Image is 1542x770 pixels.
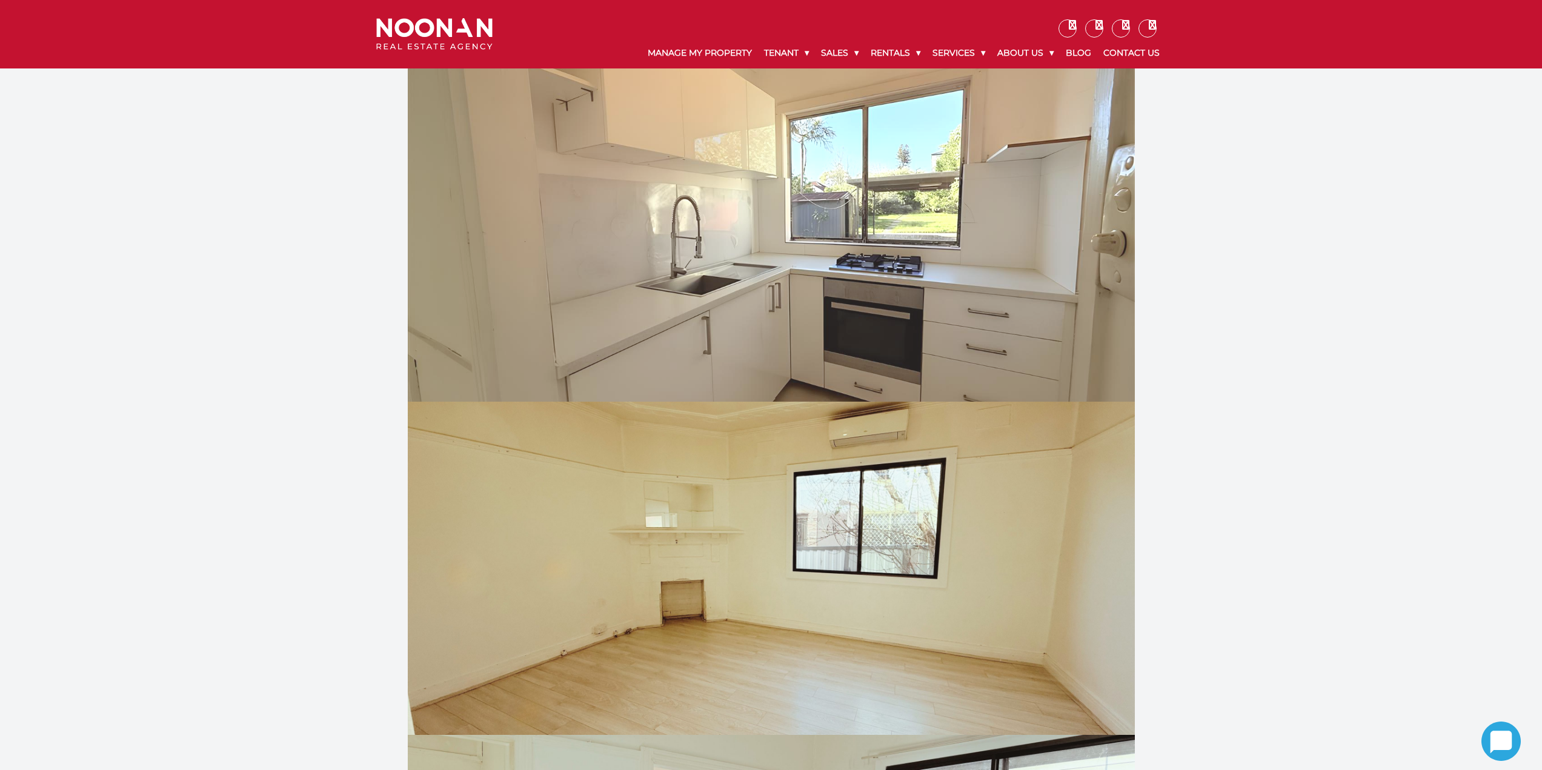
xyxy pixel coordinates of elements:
a: Tenant [758,38,815,68]
a: Manage My Property [642,38,758,68]
a: Sales [815,38,865,68]
a: Rentals [865,38,926,68]
a: Contact Us [1097,38,1166,68]
a: About Us [991,38,1060,68]
a: Blog [1060,38,1097,68]
a: Services [926,38,991,68]
img: Noonan Real Estate Agency [376,18,493,50]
